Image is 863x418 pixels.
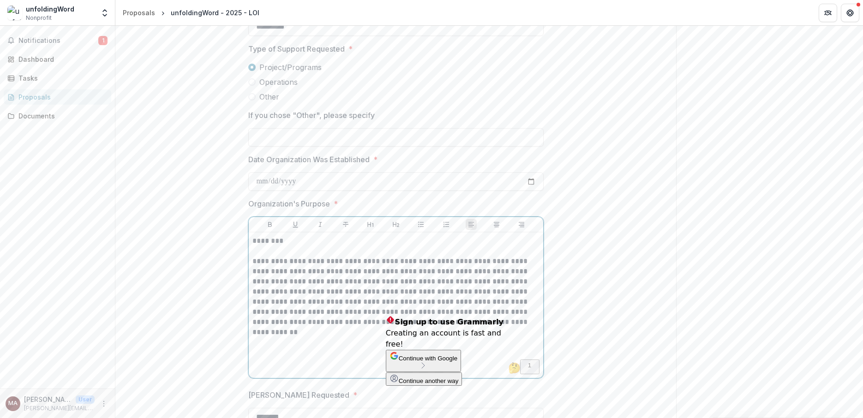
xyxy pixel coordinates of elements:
[248,154,370,165] p: Date Organization Was Established
[248,389,349,400] p: [PERSON_NAME] Requested
[4,89,111,105] a: Proposals
[98,398,109,409] button: More
[18,111,104,121] div: Documents
[259,91,279,102] span: Other
[4,52,111,67] a: Dashboard
[248,43,345,54] p: Type of Support Requested
[7,6,22,20] img: unfoldingWord
[98,36,108,45] span: 1
[76,395,95,404] p: User
[24,404,95,412] p: [PERSON_NAME][EMAIL_ADDRESS][PERSON_NAME][DOMAIN_NAME]
[248,198,330,209] p: Organization's Purpose
[98,4,111,22] button: Open entity switcher
[18,37,98,45] span: Notifications
[4,33,111,48] button: Notifications1
[441,219,452,230] button: Ordered List
[466,219,477,230] button: Align Left
[18,54,104,64] div: Dashboard
[516,219,527,230] button: Align Right
[123,8,155,18] div: Proposals
[4,71,111,86] a: Tasks
[26,4,74,14] div: unfoldingWord
[18,92,104,102] div: Proposals
[8,400,18,406] div: Maria Abraham
[365,219,376,230] button: Heading 1
[491,219,502,230] button: Align Center
[259,77,298,88] span: Operations
[340,219,351,230] button: Strike
[415,219,426,230] button: Bullet List
[26,14,52,22] span: Nonprofit
[252,236,539,374] div: To enrich screen reader interactions, please activate Accessibility in Grammarly extension settings
[18,73,104,83] div: Tasks
[290,219,301,230] button: Underline
[171,8,259,18] div: unfoldingWord - 2025 - LOI
[390,219,402,230] button: Heading 2
[315,219,326,230] button: Italicize
[24,394,72,404] p: [PERSON_NAME]
[841,4,859,22] button: Get Help
[819,4,837,22] button: Partners
[4,108,111,124] a: Documents
[119,6,263,19] nav: breadcrumb
[248,110,375,121] p: If you chose "Other", please specify
[264,219,276,230] button: Bold
[259,62,322,73] span: Project/Programs
[119,6,159,19] a: Proposals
